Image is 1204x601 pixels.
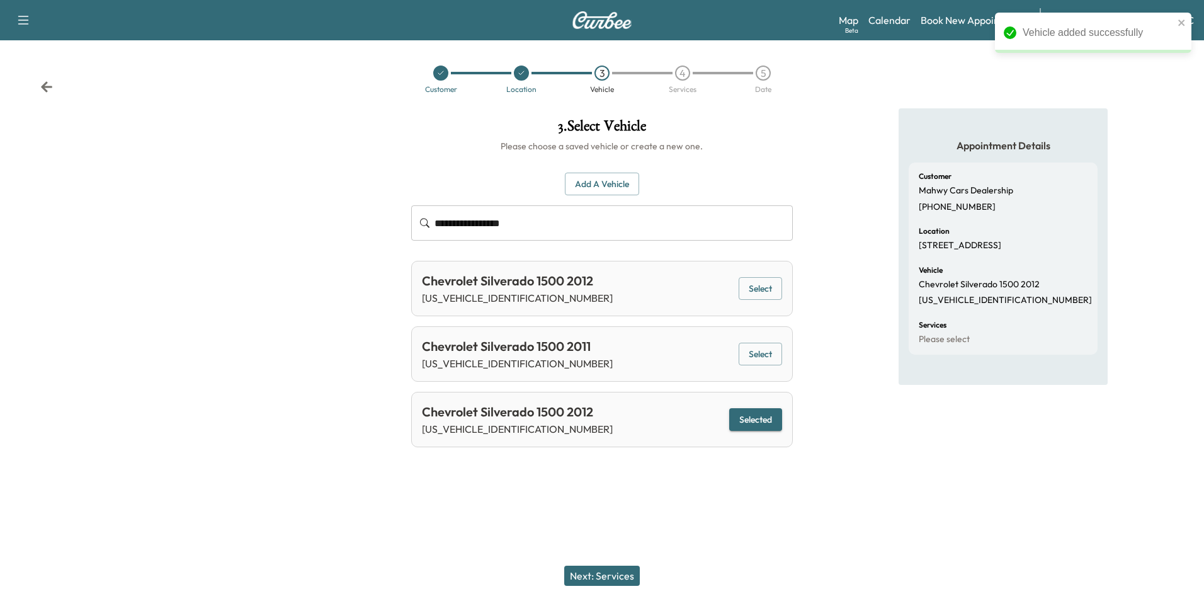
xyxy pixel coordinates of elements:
[919,173,951,180] h6: Customer
[669,86,696,93] div: Services
[590,86,614,93] div: Vehicle
[756,66,771,81] div: 5
[1023,25,1174,40] div: Vehicle added successfully
[919,266,943,274] h6: Vehicle
[919,334,970,345] p: Please select
[572,11,632,29] img: Curbee Logo
[868,13,911,28] a: Calendar
[919,202,996,213] p: [PHONE_NUMBER]
[506,86,537,93] div: Location
[422,272,613,290] div: Chevrolet Silverado 1500 2012
[909,139,1098,152] h5: Appointment Details
[1178,18,1186,28] button: close
[845,26,858,35] div: Beta
[565,173,639,196] button: Add a Vehicle
[40,81,53,93] div: Back
[729,408,782,432] button: Selected
[919,321,946,329] h6: Services
[921,13,1027,28] a: Book New Appointment
[594,66,610,81] div: 3
[411,140,792,152] h6: Please choose a saved vehicle or create a new one.
[919,185,1013,197] p: Mahwy Cars Dealership
[919,227,950,235] h6: Location
[919,295,1092,306] p: [US_VEHICLE_IDENTIFICATION_NUMBER]
[564,566,640,586] button: Next: Services
[839,13,858,28] a: MapBeta
[411,118,792,140] h1: 3 . Select Vehicle
[919,279,1040,290] p: Chevrolet Silverado 1500 2012
[739,343,782,366] button: Select
[422,421,613,437] p: [US_VEHICLE_IDENTIFICATION_NUMBER]
[675,66,690,81] div: 4
[422,337,613,356] div: Chevrolet Silverado 1500 2011
[739,277,782,300] button: Select
[422,356,613,371] p: [US_VEHICLE_IDENTIFICATION_NUMBER]
[422,290,613,306] p: [US_VEHICLE_IDENTIFICATION_NUMBER]
[755,86,771,93] div: Date
[919,240,1001,251] p: [STREET_ADDRESS]
[425,86,457,93] div: Customer
[422,403,613,421] div: Chevrolet Silverado 1500 2012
